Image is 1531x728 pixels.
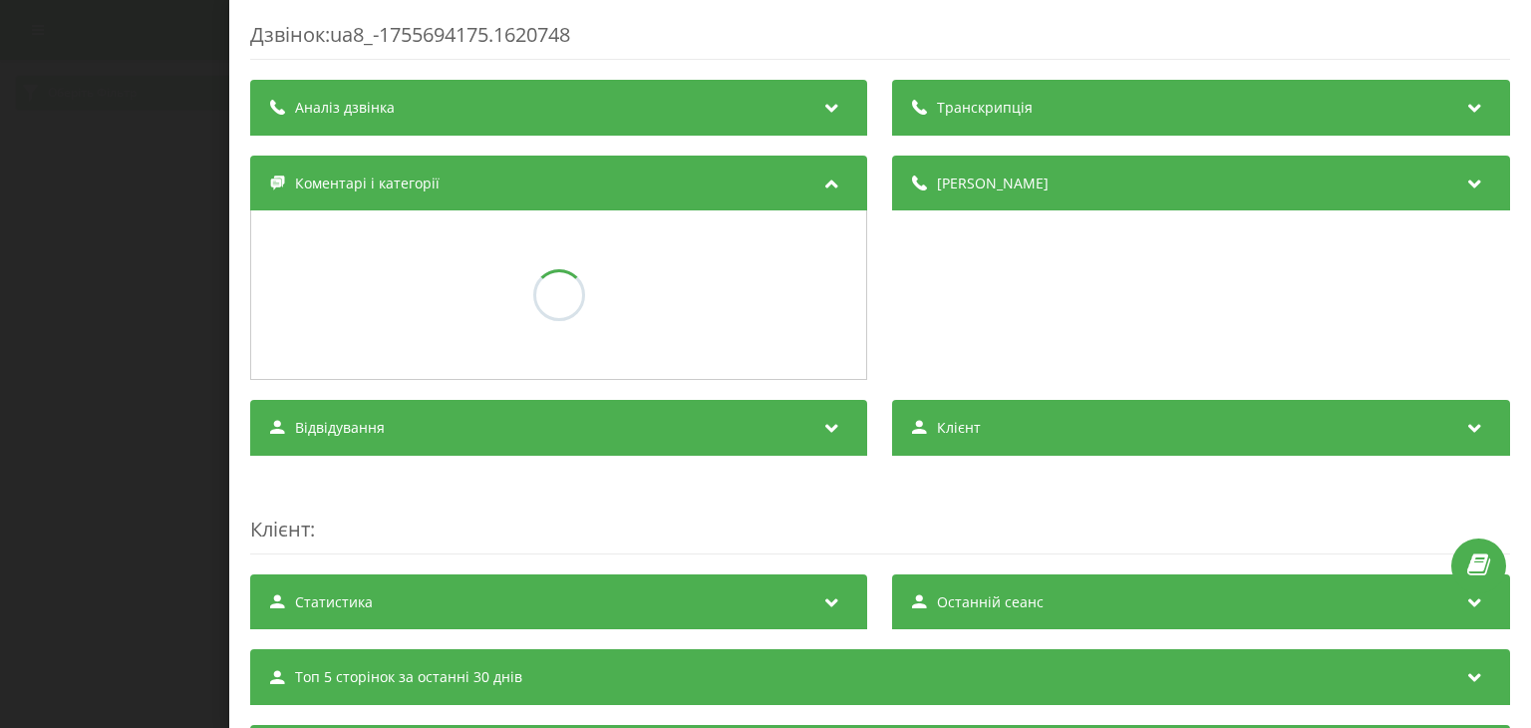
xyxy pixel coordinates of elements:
[938,174,1050,193] span: [PERSON_NAME]
[938,592,1045,612] span: Останній сеанс
[295,592,373,612] span: Статистика
[938,98,1034,118] span: Транскрипція
[295,667,522,687] span: Топ 5 сторінок за останні 30 днів
[250,21,1510,60] div: Дзвінок : ua8_-1755694175.1620748
[295,418,385,438] span: Відвідування
[250,476,1510,554] div: :
[295,98,395,118] span: Аналіз дзвінка
[938,418,982,438] span: Клієнт
[295,174,440,193] span: Коментарі і категорії
[250,516,310,543] span: Клієнт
